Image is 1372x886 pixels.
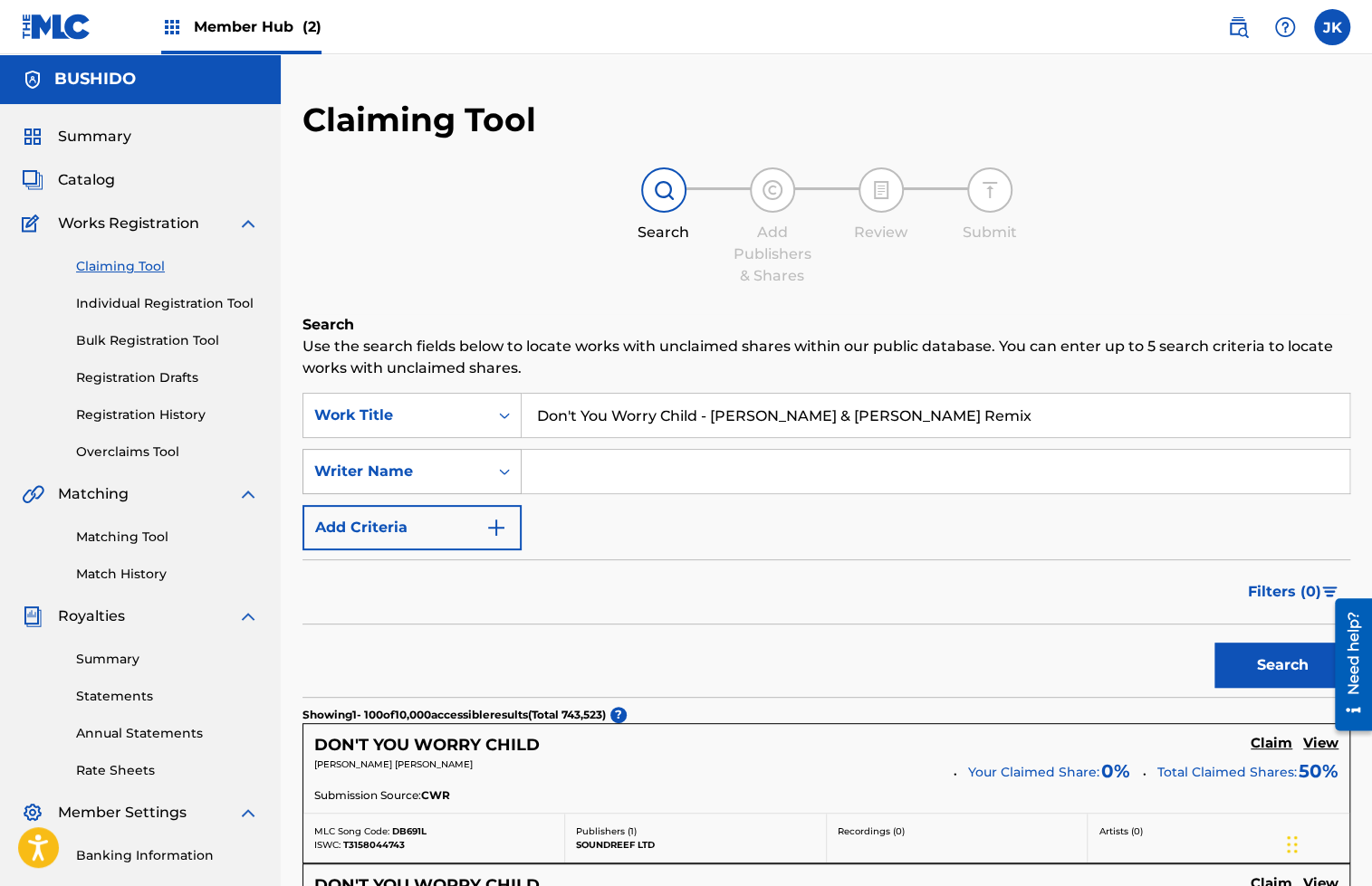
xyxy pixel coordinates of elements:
[76,565,259,584] a: Match History
[1227,16,1249,38] img: search
[22,169,43,191] img: Catalog
[76,687,259,706] a: Statements
[1314,9,1350,45] div: User Menu
[1099,824,1338,838] p: Artists ( 0 )
[58,802,187,824] span: Member Settings
[314,735,540,756] h5: DON'T YOU WORRY CHILD
[194,16,321,37] span: Member Hub
[76,724,259,743] a: Annual Statements
[302,505,522,550] button: Add Criteria
[22,605,43,627] img: Royalties
[762,179,783,201] img: step indicator icon for Add Publishers & Shares
[302,393,1350,697] form: Search Form
[343,839,405,851] span: T3158044743
[76,443,259,462] a: Overclaims Tool
[1214,643,1350,688] button: Search
[1237,569,1350,614] button: Filters (0)
[968,763,1099,782] span: Your Claimed Share:
[22,213,45,234] img: Works Registration
[22,483,44,505] img: Matching
[1281,799,1372,886] iframe: Chat Widget
[1287,817,1298,872] div: Drag
[1321,592,1372,738] iframe: Resource Center
[76,294,259,313] a: Individual Registration Tool
[619,222,709,243] div: Search
[838,824,1077,838] p: Recordings ( 0 )
[237,802,259,824] img: expand
[76,331,259,350] a: Bulk Registration Tool
[22,169,115,191] a: CatalogCatalog
[576,824,815,838] p: Publishers ( 1 )
[314,758,473,770] span: [PERSON_NAME] [PERSON_NAME]
[76,650,259,669] a: Summary
[302,18,321,35] span: (2)
[237,605,259,627] img: expand
[727,222,818,287] div: Add Publishers & Shares
[1248,581,1321,603] span: Filters ( 0 )
[302,707,606,723] p: Showing 1 - 100 of 10,000 accessible results (Total 743,523 )
[314,787,421,804] span: Submission Source:
[58,213,199,234] span: Works Registration
[576,838,815,852] p: SOUNDREEF LTD
[22,14,91,40] img: MLC Logo
[58,126,131,148] span: Summary
[314,405,477,426] div: Work Title
[1251,735,1292,752] h5: Claim
[979,179,1001,201] img: step indicator icon for Submit
[314,839,341,851] span: ISWC:
[1157,764,1297,780] span: Total Claimed Shares:
[54,69,136,90] h5: BUSHIDO
[392,825,427,837] span: DB691L
[22,126,43,148] img: Summary
[76,528,259,547] a: Matching Tool
[237,483,259,505] img: expand
[76,761,259,780] a: Rate Sheets
[22,69,43,91] img: Accounts
[314,461,477,482] div: Writer Name
[1267,9,1303,45] div: Help
[1299,757,1338,785] span: 50 %
[314,825,389,837] span: MLC Song Code:
[302,100,536,140] h2: Claiming Tool
[76,405,259,424] a: Registration History
[76,368,259,387] a: Registration Drafts
[22,126,131,148] a: SummarySummary
[1274,16,1296,38] img: help
[237,213,259,234] img: expand
[58,169,115,191] span: Catalog
[22,802,43,824] img: Member Settings
[485,517,507,538] img: 9d2ae6d4665cec9f34b9.svg
[161,16,183,38] img: Top Rightsholders
[1303,735,1338,755] a: View
[76,846,259,865] a: Banking Information
[1220,9,1256,45] a: Public Search
[76,257,259,276] a: Claiming Tool
[1101,757,1130,785] span: 0 %
[1322,586,1338,597] img: filter
[653,179,675,201] img: step indicator icon for Search
[610,707,627,723] span: ?
[1303,735,1338,752] h5: View
[58,605,125,627] span: Royalties
[421,787,450,804] span: CWR
[302,314,1350,336] h6: Search
[945,222,1035,243] div: Submit
[58,483,129,505] span: Matching
[870,179,892,201] img: step indicator icon for Review
[836,222,926,243] div: Review
[302,336,1350,379] p: Use the search fields below to locate works with unclaimed shares within our public database. You...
